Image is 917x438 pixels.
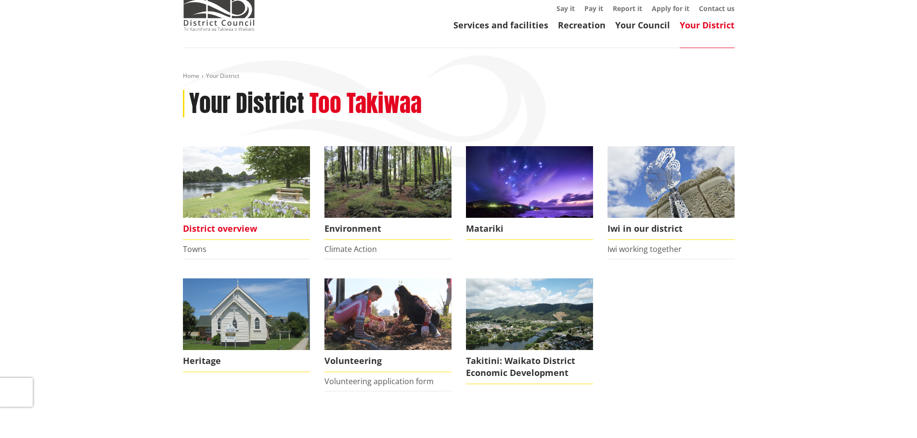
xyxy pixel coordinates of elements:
img: Turangawaewae Ngaruawahia [607,146,735,218]
a: Report it [613,4,642,13]
img: volunteer icon [324,278,452,350]
img: Ngaruawahia 0015 [183,146,310,218]
span: Matariki [466,218,593,240]
a: Say it [556,4,575,13]
a: Recreation [558,19,606,31]
a: Iwi working together [607,244,682,254]
img: Raglan Church [183,278,310,350]
a: Takitini: Waikato District Economic Development [466,278,593,384]
a: Apply for it [652,4,689,13]
a: Your Council [615,19,670,31]
img: ngaaruawaahia [466,278,593,350]
h2: Too Takiwaa [310,90,422,118]
a: Ngaruawahia 0015 District overview [183,146,310,240]
span: Iwi in our district [607,218,735,240]
a: Services and facilities [453,19,548,31]
span: Heritage [183,350,310,372]
a: Turangawaewae Ngaruawahia Iwi in our district [607,146,735,240]
a: Matariki [466,146,593,240]
h1: Your District [189,90,304,118]
a: volunteer icon Volunteering [324,278,452,372]
span: Takitini: Waikato District Economic Development [466,350,593,384]
a: Climate Action [324,244,377,254]
a: Towns [183,244,207,254]
a: Your District [680,19,735,31]
a: Environment [324,146,452,240]
span: Your District [206,72,239,80]
span: District overview [183,218,310,240]
a: Pay it [584,4,603,13]
a: Volunteering application form [324,376,434,387]
img: biodiversity- Wright's Bush_16x9 crop [324,146,452,218]
span: Volunteering [324,350,452,372]
a: Raglan Church Heritage [183,278,310,372]
iframe: Messenger Launcher [873,398,907,432]
span: Environment [324,218,452,240]
img: Matariki over Whiaangaroa [466,146,593,218]
nav: breadcrumb [183,72,735,80]
a: Home [183,72,199,80]
a: Contact us [699,4,735,13]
